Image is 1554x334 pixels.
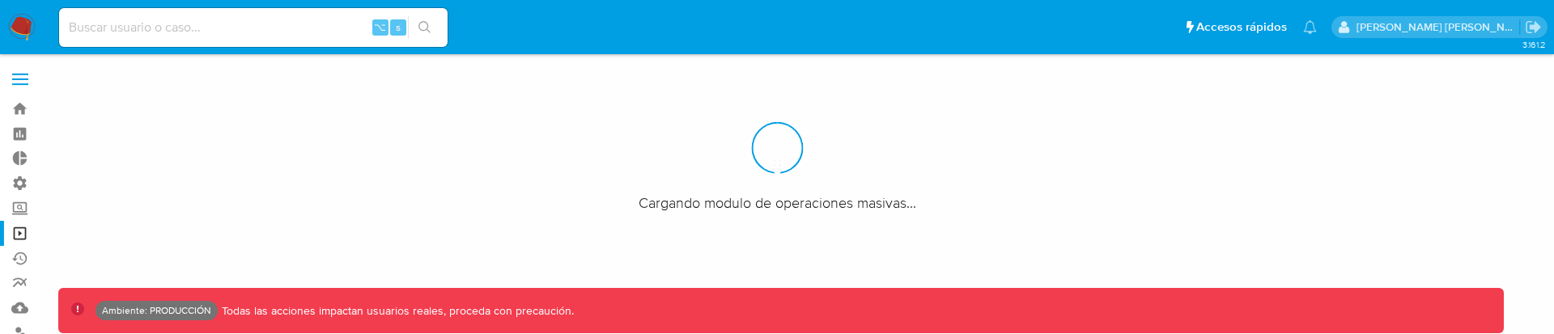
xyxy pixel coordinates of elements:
[639,192,916,212] span: Cargando modulo de operaciones masivas...
[1196,19,1287,36] span: Accesos rápidos
[408,16,441,39] button: search-icon
[102,307,211,314] p: Ambiente: PRODUCCIÓN
[1525,19,1542,36] a: Salir
[374,19,386,35] span: ⌥
[218,303,574,319] p: Todas las acciones impactan usuarios reales, proceda con precaución.
[59,17,448,38] input: Buscar usuario o caso...
[1303,20,1317,34] a: Notificaciones
[396,19,401,35] span: s
[1357,19,1520,35] p: omar.guzman@mercadolibre.com.co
